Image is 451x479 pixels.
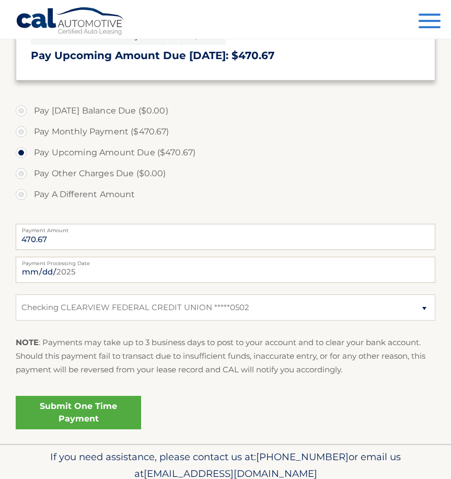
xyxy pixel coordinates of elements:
span: [PHONE_NUMBER] [256,451,349,463]
input: Payment Date [16,257,435,283]
a: Cal Automotive [16,7,125,37]
label: Pay Monthly Payment ($470.67) [16,121,435,142]
label: Payment Amount [16,224,435,232]
label: Payment Processing Date [16,257,435,265]
button: Menu [419,14,441,31]
a: Submit One Time Payment [16,396,141,429]
p: : Payments may take up to 3 business days to post to your account and to clear your bank account.... [16,336,435,377]
strong: NOTE [16,337,39,347]
label: Pay A Different Amount [16,184,435,205]
label: Pay Upcoming Amount Due ($470.67) [16,142,435,163]
label: Pay Other Charges Due ($0.00) [16,163,435,184]
h3: Pay Upcoming Amount Due [DATE]: $470.67 [31,49,420,62]
input: Payment Amount [16,224,435,250]
label: Pay [DATE] Balance Due ($0.00) [16,100,435,121]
